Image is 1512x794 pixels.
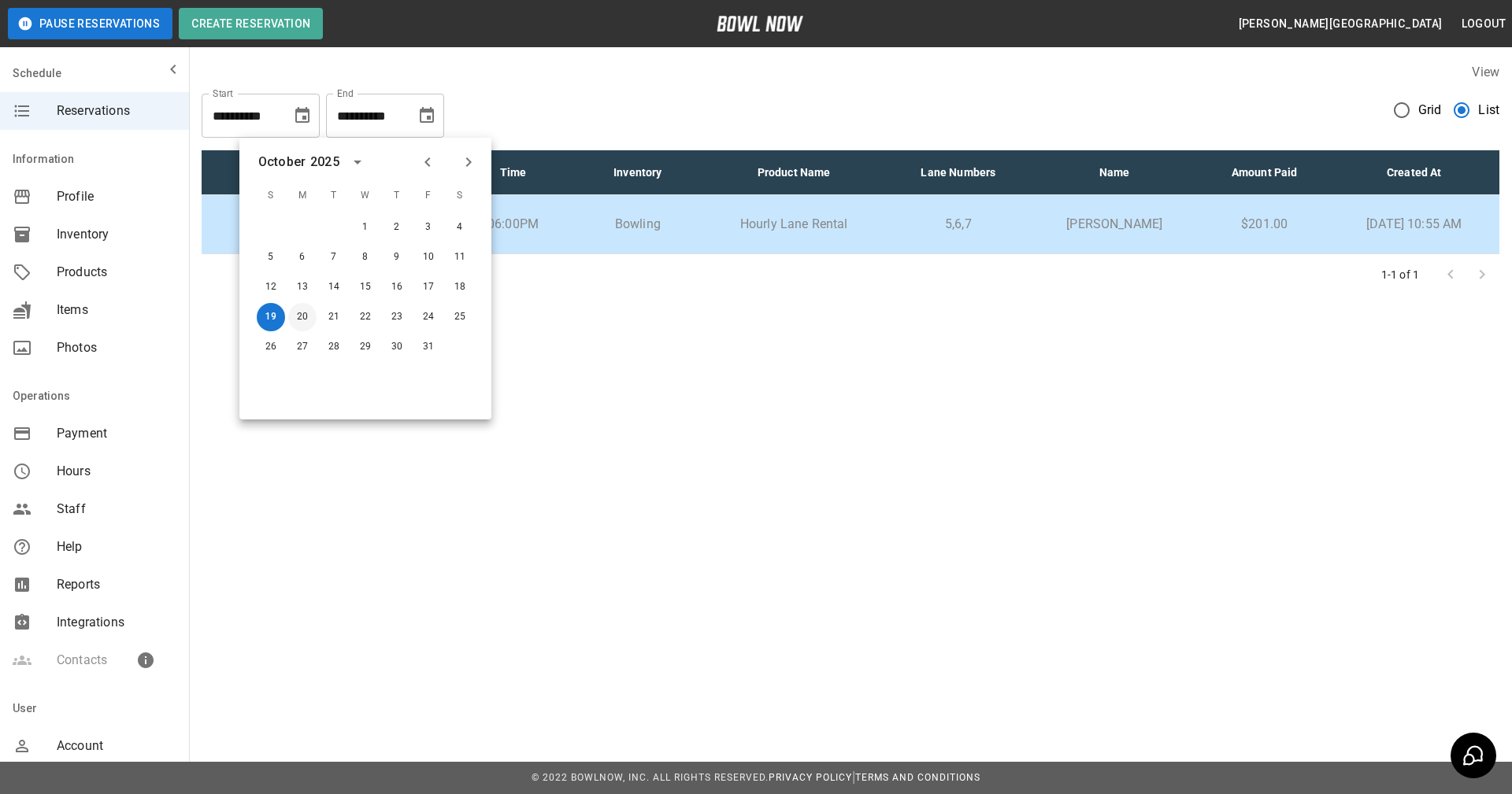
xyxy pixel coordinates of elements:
span: Reservations [57,102,176,120]
button: Oct 17, 2025 [414,273,443,301]
p: [DATE] 10:55 AM [1341,215,1487,234]
p: [PERSON_NAME] [1041,215,1188,234]
a: Terms and Conditions [855,772,980,783]
button: Oct 12, 2025 [257,273,285,301]
button: Oct 15, 2025 [351,273,380,301]
span: Account [57,737,176,755]
div: 2025 [310,153,339,172]
button: Oct 21, 2025 [320,303,348,331]
span: T [383,180,411,212]
span: Integrations [57,613,176,632]
span: Photos [57,338,176,357]
button: Create Reservation [179,8,323,39]
button: Oct 28, 2025 [320,333,348,361]
button: Oct 9, 2025 [383,243,411,271]
button: Oct 30, 2025 [383,333,411,361]
button: Choose date, selected date is Sep 19, 2025 [287,100,318,131]
button: Oct 20, 2025 [288,303,317,331]
button: Oct 26, 2025 [257,333,285,361]
span: Profile [57,187,176,206]
span: List [1478,101,1499,120]
button: Oct 2, 2025 [383,213,411,242]
div: October [258,153,306,172]
button: Oct 19, 2025 [257,303,285,331]
button: Oct 18, 2025 [446,273,474,301]
span: Grid [1418,101,1442,120]
span: Inventory [57,225,176,244]
a: Privacy Policy [769,772,852,783]
span: Products [57,263,176,282]
button: Choose date, selected date is Oct 19, 2025 [411,100,443,131]
button: Oct 13, 2025 [288,273,317,301]
button: Oct 8, 2025 [351,243,380,271]
p: 06:00PM [463,215,562,234]
span: F [414,180,443,212]
button: Oct 31, 2025 [414,333,443,361]
span: S [257,180,285,212]
button: Oct 25, 2025 [446,303,474,331]
button: Previous month [414,149,441,175]
span: Staff [57,500,176,519]
span: S [446,180,474,212]
button: Oct 7, 2025 [320,243,348,271]
button: Oct 23, 2025 [383,303,411,331]
img: logo [717,16,803,31]
p: $201.00 [1213,215,1316,234]
span: Payment [57,424,176,443]
label: View [1472,65,1499,79]
button: Oct 11, 2025 [446,243,474,271]
button: calendar view is open, switch to year view [344,149,371,175]
button: Oct 22, 2025 [351,303,380,331]
th: Time [450,150,575,195]
th: Amount Paid [1200,150,1329,195]
button: Oct 29, 2025 [351,333,380,361]
th: Check In [202,150,326,195]
button: Oct 1, 2025 [351,213,380,242]
span: Hours [57,462,176,481]
span: Reports [57,575,176,594]
button: Oct 14, 2025 [320,273,348,301]
span: Help [57,537,176,556]
span: T [320,180,348,212]
span: Items [57,301,176,319]
button: [PERSON_NAME][GEOGRAPHIC_DATA] [1232,9,1449,39]
p: 1-1 of 1 [1381,267,1419,283]
button: Pause Reservations [8,8,172,39]
button: Oct 24, 2025 [414,303,443,331]
th: Lane Numbers [888,150,1028,195]
button: Oct 4, 2025 [446,213,474,242]
th: Created At [1329,150,1499,195]
p: Bowling [588,215,687,234]
p: Hourly Lane Rental [713,215,875,234]
button: Oct 27, 2025 [288,333,317,361]
button: Oct 3, 2025 [414,213,443,242]
th: Name [1028,150,1200,195]
th: Product Name [700,150,888,195]
button: Next month [455,149,482,175]
span: W [351,180,380,212]
p: 5,6,7 [900,215,1016,234]
span: M [288,180,317,212]
span: © 2022 BowlNow, Inc. All Rights Reserved. [532,772,769,783]
th: Inventory [576,150,700,195]
button: Logout [1455,9,1512,39]
button: Oct 16, 2025 [383,273,411,301]
button: Oct 10, 2025 [414,243,443,271]
button: Oct 6, 2025 [288,243,317,271]
button: Oct 5, 2025 [257,243,285,271]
